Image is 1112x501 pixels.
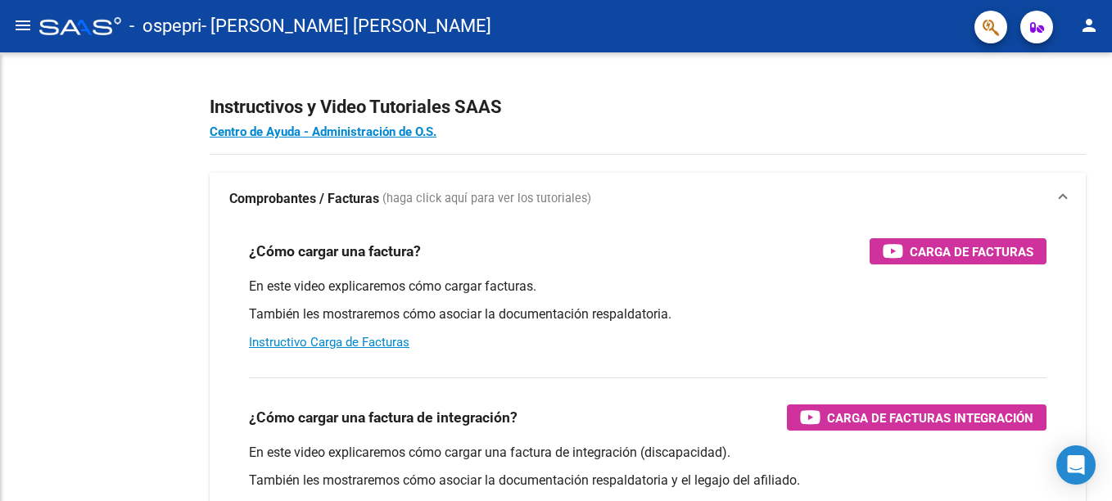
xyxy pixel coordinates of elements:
[210,124,436,139] a: Centro de Ayuda - Administración de O.S.
[201,8,491,44] span: - [PERSON_NAME] [PERSON_NAME]
[210,173,1086,225] mat-expansion-panel-header: Comprobantes / Facturas (haga click aquí para ver los tutoriales)
[249,305,1046,323] p: También les mostraremos cómo asociar la documentación respaldatoria.
[870,238,1046,264] button: Carga de Facturas
[249,444,1046,462] p: En este video explicaremos cómo cargar una factura de integración (discapacidad).
[249,406,518,429] h3: ¿Cómo cargar una factura de integración?
[210,92,1086,123] h2: Instructivos y Video Tutoriales SAAS
[249,472,1046,490] p: También les mostraremos cómo asociar la documentación respaldatoria y el legajo del afiliado.
[249,335,409,350] a: Instructivo Carga de Facturas
[1079,16,1099,35] mat-icon: person
[229,190,379,208] strong: Comprobantes / Facturas
[249,240,421,263] h3: ¿Cómo cargar una factura?
[249,278,1046,296] p: En este video explicaremos cómo cargar facturas.
[787,404,1046,431] button: Carga de Facturas Integración
[13,16,33,35] mat-icon: menu
[382,190,591,208] span: (haga click aquí para ver los tutoriales)
[827,408,1033,428] span: Carga de Facturas Integración
[1056,445,1096,485] div: Open Intercom Messenger
[910,241,1033,262] span: Carga de Facturas
[129,8,201,44] span: - ospepri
